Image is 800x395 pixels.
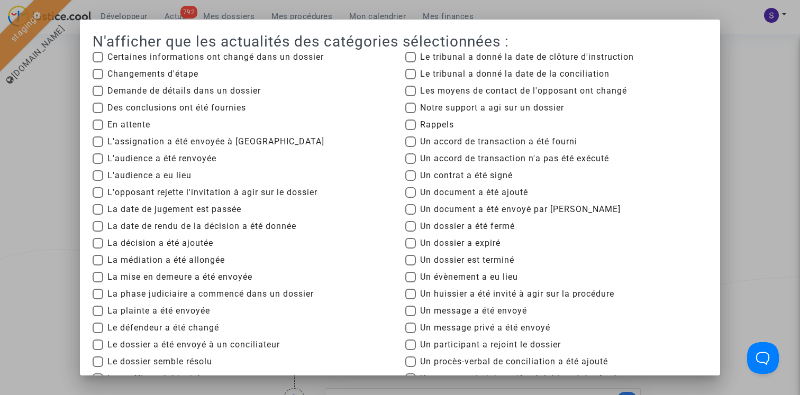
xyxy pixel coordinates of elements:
[420,102,564,114] span: Notre support a agi sur un dossier
[107,254,225,267] span: La médiation a été allongée
[420,321,550,334] span: Un message privé a été envoyé
[107,220,296,233] span: La date de rendu de la décision a été donnée
[420,338,561,351] span: Un participant a rejoint le dossier
[420,254,514,267] span: Un dossier est terminé
[107,237,213,250] span: La décision a été ajoutée
[107,271,252,283] span: La mise en demeure a été envoyée
[107,118,150,131] span: En attente
[107,288,314,300] span: La phase judiciaire a commencé dans un dossier
[107,203,241,216] span: La date de jugement est passée
[420,68,610,80] span: Le tribunal a donné la date de la conciliation
[420,355,608,368] span: Un procès-verbal de conciliation a été ajouté
[420,271,518,283] span: Un évènement a eu lieu
[420,85,627,97] span: Les moyens de contact de l'opposant ont changé
[420,186,528,199] span: Un document a été ajouté
[107,102,246,114] span: Des conclusions ont été fournies
[420,135,577,148] span: Un accord de transaction a été fourni
[107,186,317,199] span: L'opposant rejette l'invitation à agir sur le dossier
[107,355,212,368] span: Le dossier semble résolu
[420,220,515,233] span: Un dossier a été fermé
[420,169,513,182] span: Un contrat a été signé
[107,85,261,97] span: Demande de détails dans un dossier
[107,68,198,80] span: Changements d'étape
[420,372,617,385] span: Un recours administratif préalable a été refusé
[107,372,201,385] span: Le greffier a été invité
[107,51,324,63] span: Certaines informations ont changé dans un dossier
[420,118,454,131] span: Rappels
[107,169,192,182] span: L'audience a eu lieu
[93,32,707,51] h2: N'afficher que les actualités des catégories sélectionnées :
[107,152,216,165] span: L'audience a été renvoyée
[420,51,634,63] span: Le tribunal a donné la date de clôture d'instruction
[420,203,621,216] span: Un document a été envoyé par [PERSON_NAME]
[420,305,527,317] span: Un message a été envoyé
[107,338,280,351] span: Le dossier a été envoyé à un conciliateur
[420,237,501,250] span: Un dossier a expiré
[420,288,614,300] span: Un huissier a été invité à agir sur la procédure
[747,342,779,374] iframe: Help Scout Beacon - Open
[107,135,324,148] span: L'assignation a été envoyée à [GEOGRAPHIC_DATA]
[107,305,210,317] span: La plainte a été envoyée
[107,321,219,334] span: Le défendeur a été changé
[420,152,609,165] span: Un accord de transaction n'a pas été exécuté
